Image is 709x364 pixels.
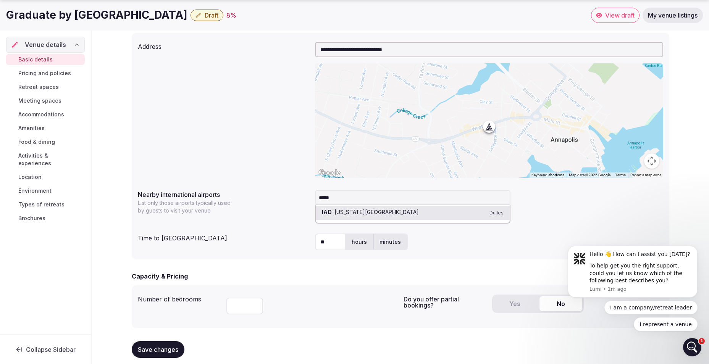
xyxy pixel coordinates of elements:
a: View draft [591,8,640,23]
a: Pricing and policies [6,68,85,79]
span: 1 [699,338,705,344]
div: 8 % [226,11,236,20]
a: Amenities [6,123,85,134]
a: Terms (opens in new tab) [615,173,626,177]
button: No [539,296,582,311]
a: Retreat spaces [6,82,85,92]
span: Retreat spaces [18,83,59,91]
a: Location [6,172,85,182]
a: Meeting spaces [6,95,85,106]
span: View draft [605,11,635,19]
a: My venue listings [643,8,703,23]
span: Venue details [25,40,66,49]
button: 8% [226,11,236,20]
button: Map camera controls [644,153,659,169]
span: Location [18,173,42,181]
div: Address [138,39,309,51]
span: Basic details [18,56,53,63]
div: Time to [GEOGRAPHIC_DATA] [138,230,309,243]
div: – [US_STATE][GEOGRAPHIC_DATA] [322,208,419,217]
a: Basic details [6,54,85,65]
span: Types of retreats [18,201,65,208]
button: Draft [191,10,223,21]
span: Save changes [138,346,178,353]
p: List only those airports typically used by guests to visit your venue [138,199,236,214]
span: Meeting spaces [18,97,61,105]
label: Do you offer partial bookings? [404,296,486,308]
span: Draft [205,11,218,19]
a: Food & dining [6,137,85,147]
a: Brochures [6,213,85,224]
a: Accommodations [6,109,85,120]
label: minutes [373,232,407,252]
span: Accommodations [18,111,64,118]
span: Collapse Sidebar [26,346,76,353]
button: Keyboard shortcuts [531,172,564,178]
a: Environment [6,185,85,196]
a: Activities & experiences [6,150,85,169]
label: hours [346,232,373,252]
button: Collapse Sidebar [6,341,85,358]
div: Number of bedrooms [138,292,220,304]
span: Activities & experiences [18,152,82,167]
button: Save changes [132,341,184,358]
span: Food & dining [18,138,55,146]
span: My venue listings [648,11,698,19]
h1: Graduate by [GEOGRAPHIC_DATA] [6,8,187,23]
small: Dulles [489,208,504,217]
img: Google [317,168,342,178]
strong: IAD [322,209,332,215]
h2: Capacity & Pricing [132,272,188,281]
iframe: Intercom notifications message [556,204,709,343]
button: Yes [494,296,536,311]
a: Types of retreats [6,199,85,210]
label: Nearby international airports [138,192,309,198]
iframe: Intercom live chat [683,338,701,356]
a: Open this area in Google Maps (opens a new window) [317,168,342,178]
span: Brochures [18,214,45,222]
a: Report a map error [630,173,661,177]
span: Pricing and policies [18,69,71,77]
span: Map data ©2025 Google [569,173,610,177]
span: Environment [18,187,52,195]
span: Amenities [18,124,45,132]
